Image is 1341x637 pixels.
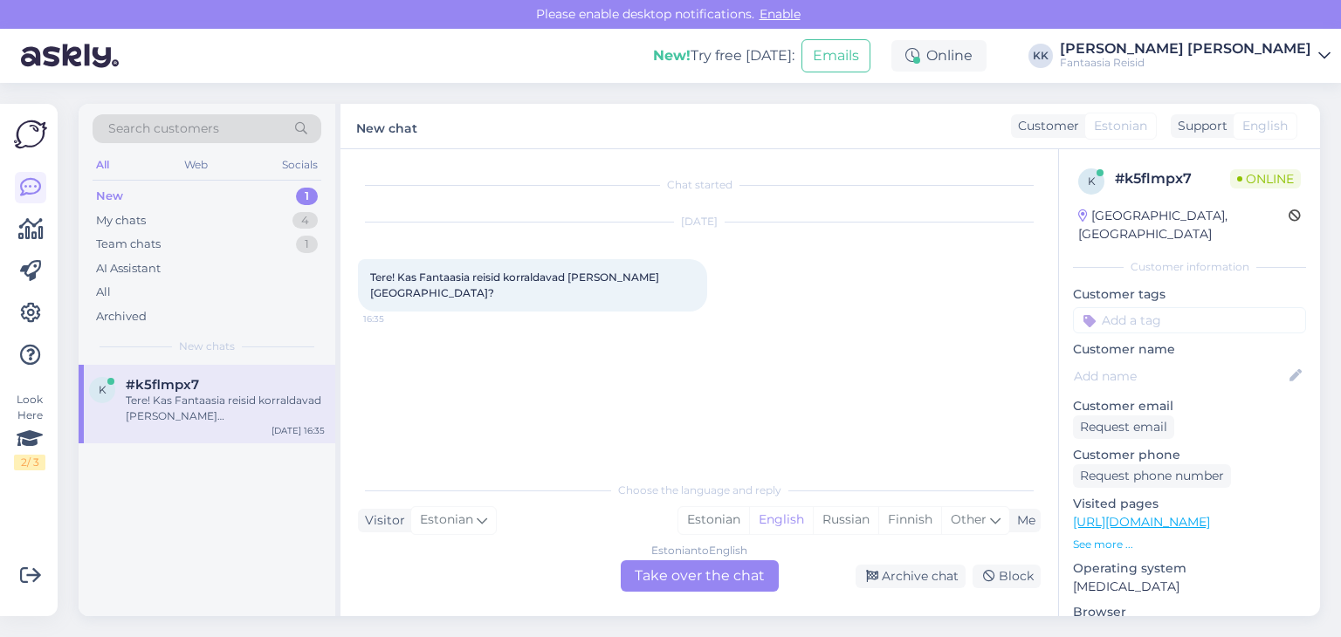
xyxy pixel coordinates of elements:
[1115,168,1230,189] div: # k5flmpx7
[96,260,161,277] div: AI Assistant
[1060,42,1331,70] a: [PERSON_NAME] [PERSON_NAME]Fantaasia Reisid
[678,507,749,533] div: Estonian
[951,511,987,527] span: Other
[651,543,747,558] div: Estonian to English
[272,424,325,437] div: [DATE] 16:35
[1073,446,1306,464] p: Customer phone
[126,377,199,393] span: #k5flmpx7
[96,236,161,253] div: Team chats
[14,118,47,151] img: Askly Logo
[1060,56,1311,70] div: Fantaasia Reisid
[296,236,318,253] div: 1
[279,154,321,176] div: Socials
[99,383,107,396] span: k
[1073,495,1306,513] p: Visited pages
[292,212,318,229] div: 4
[1230,169,1301,188] span: Online
[358,483,1041,498] div: Choose the language and reply
[1242,117,1288,135] span: English
[653,47,691,64] b: New!
[891,40,987,72] div: Online
[370,271,662,299] span: Tere! Kas Fantaasia reisid korraldavad [PERSON_NAME] [GEOGRAPHIC_DATA]?
[1010,511,1035,530] div: Me
[1073,259,1306,275] div: Customer information
[1088,175,1096,188] span: k
[621,560,779,592] div: Take over the chat
[358,214,1041,229] div: [DATE]
[1073,397,1306,415] p: Customer email
[1060,42,1311,56] div: [PERSON_NAME] [PERSON_NAME]
[1171,117,1228,135] div: Support
[856,565,966,588] div: Archive chat
[96,284,111,301] div: All
[1073,307,1306,333] input: Add a tag
[1073,514,1210,530] a: [URL][DOMAIN_NAME]
[973,565,1041,588] div: Block
[1073,340,1306,359] p: Customer name
[358,511,405,530] div: Visitor
[108,120,219,138] span: Search customers
[653,45,794,66] div: Try free [DATE]:
[813,507,878,533] div: Russian
[1074,366,1286,386] input: Add name
[878,507,941,533] div: Finnish
[1073,578,1306,596] p: [MEDICAL_DATA]
[14,392,45,470] div: Look Here
[96,188,123,205] div: New
[126,393,325,424] div: Tere! Kas Fantaasia reisid korraldavad [PERSON_NAME] [GEOGRAPHIC_DATA]?
[1073,285,1306,304] p: Customer tags
[356,114,417,138] label: New chat
[179,339,235,354] span: New chats
[1094,117,1147,135] span: Estonian
[1073,537,1306,552] p: See more ...
[93,154,113,176] div: All
[1011,117,1079,135] div: Customer
[358,177,1041,193] div: Chat started
[296,188,318,205] div: 1
[754,6,806,22] span: Enable
[1073,559,1306,578] p: Operating system
[1073,464,1231,488] div: Request phone number
[96,212,146,229] div: My chats
[1073,603,1306,621] p: Browser
[96,308,147,325] div: Archived
[363,312,429,325] span: 16:35
[801,39,870,72] button: Emails
[181,154,211,176] div: Web
[14,455,45,470] div: 2 / 3
[1028,44,1053,68] div: KK
[749,507,813,533] div: English
[1073,415,1174,439] div: Request email
[1078,207,1289,243] div: [GEOGRAPHIC_DATA], [GEOGRAPHIC_DATA]
[420,510,473,530] span: Estonian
